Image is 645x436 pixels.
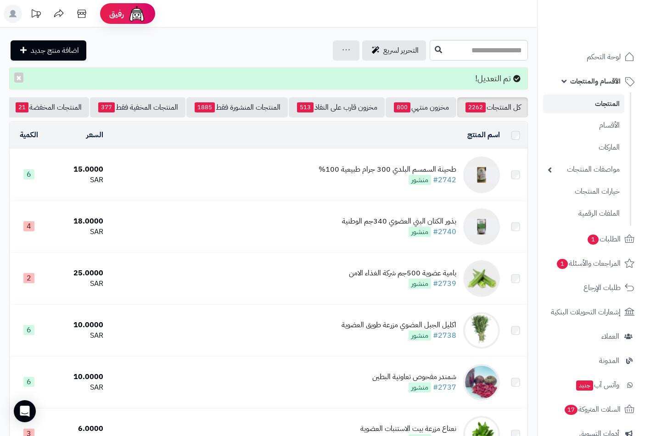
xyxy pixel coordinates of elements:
[543,252,639,274] a: المراجعات والأسئلة1
[11,40,86,61] a: اضافة منتج جديد
[543,116,624,135] a: الأقسام
[409,382,431,392] span: منشور
[463,157,500,193] img: طحينة السمسم البلدي 300 جرام طبيعية 100%
[86,129,103,140] a: السعر
[109,8,124,19] span: رفيق
[463,208,500,245] img: بذور الكتان البني العضوي 340جم الوطنية
[195,102,215,112] span: 1885
[31,45,79,56] span: اضافة منتج جديد
[583,26,636,45] img: logo-2.png
[128,5,146,23] img: ai-face.png
[543,325,639,347] a: العملاء
[51,216,103,227] div: 18.0000
[51,164,103,175] div: 15.0000
[543,182,624,201] a: خيارات المنتجات
[466,102,486,112] span: 2262
[587,50,621,63] span: لوحة التحكم
[433,382,456,393] a: #2737
[551,306,621,319] span: إشعارات التحويلات البنكية
[576,380,593,391] span: جديد
[297,102,314,112] span: 513
[289,97,385,117] a: مخزون قارب على النفاذ513
[23,377,34,387] span: 6
[564,403,621,416] span: السلات المتروكة
[90,97,185,117] a: المنتجات المخفية فقط377
[463,312,500,349] img: اكليل الجبل العضوي مزرعة طويق العضوية
[14,400,36,422] div: Open Intercom Messenger
[543,301,639,323] a: إشعارات التحويلات البنكية
[543,46,639,68] a: لوحة التحكم
[467,129,500,140] a: اسم المنتج
[583,281,621,294] span: طلبات الإرجاع
[433,330,456,341] a: #2738
[543,277,639,299] a: طلبات الإرجاع
[409,279,431,289] span: منشور
[186,97,288,117] a: المنتجات المنشورة فقط1885
[20,129,38,140] a: الكمية
[23,273,34,283] span: 2
[342,216,456,227] div: بذور الكتان البني العضوي 340جم الوطنية
[24,5,47,25] a: تحديثات المنصة
[565,405,578,415] span: 17
[575,379,619,391] span: وآتس آب
[360,424,456,434] div: نعناع مزرعة بيت الاستنبات العضوية
[9,67,528,89] div: تم التعديل!
[51,268,103,279] div: 25.0000
[51,175,103,185] div: SAR
[386,97,456,117] a: مخزون منتهي800
[601,330,619,343] span: العملاء
[543,160,624,179] a: مواصفات المنتجات
[394,102,410,112] span: 800
[543,350,639,372] a: المدونة
[23,221,34,231] span: 4
[409,330,431,341] span: منشور
[51,227,103,237] div: SAR
[463,364,500,401] img: شمندر مفحوص تعاونية البطين
[51,424,103,434] div: 6.0000
[557,259,568,269] span: 1
[433,226,456,237] a: #2740
[7,97,89,117] a: المنتجات المخفضة21
[543,95,624,113] a: المنتجات
[457,97,528,117] a: كل المنتجات2262
[587,233,621,246] span: الطلبات
[543,204,624,224] a: الملفات الرقمية
[23,325,34,335] span: 6
[433,278,456,289] a: #2739
[51,320,103,330] div: 10.0000
[433,174,456,185] a: #2742
[362,40,426,61] a: التحرير لسريع
[570,75,621,88] span: الأقسام والمنتجات
[599,354,619,367] span: المدونة
[51,330,103,341] div: SAR
[319,164,456,175] div: طحينة السمسم البلدي 300 جرام طبيعية 100%
[383,45,419,56] span: التحرير لسريع
[51,382,103,393] div: SAR
[543,228,639,250] a: الطلبات1
[543,374,639,396] a: وآتس آبجديد
[51,279,103,289] div: SAR
[349,268,456,279] div: بامية عضوية 500جم شركة الغذاء الامن
[556,257,621,270] span: المراجعات والأسئلة
[409,175,431,185] span: منشور
[543,398,639,420] a: السلات المتروكة17
[543,138,624,157] a: الماركات
[14,73,23,83] button: ×
[372,372,456,382] div: شمندر مفحوص تعاونية البطين
[463,260,500,297] img: بامية عضوية 500جم شركة الغذاء الامن
[98,102,115,112] span: 377
[588,235,599,245] span: 1
[16,102,28,112] span: 21
[409,227,431,237] span: منشور
[51,372,103,382] div: 10.0000
[23,169,34,179] span: 6
[342,320,456,330] div: اكليل الجبل العضوي مزرعة طويق العضوية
